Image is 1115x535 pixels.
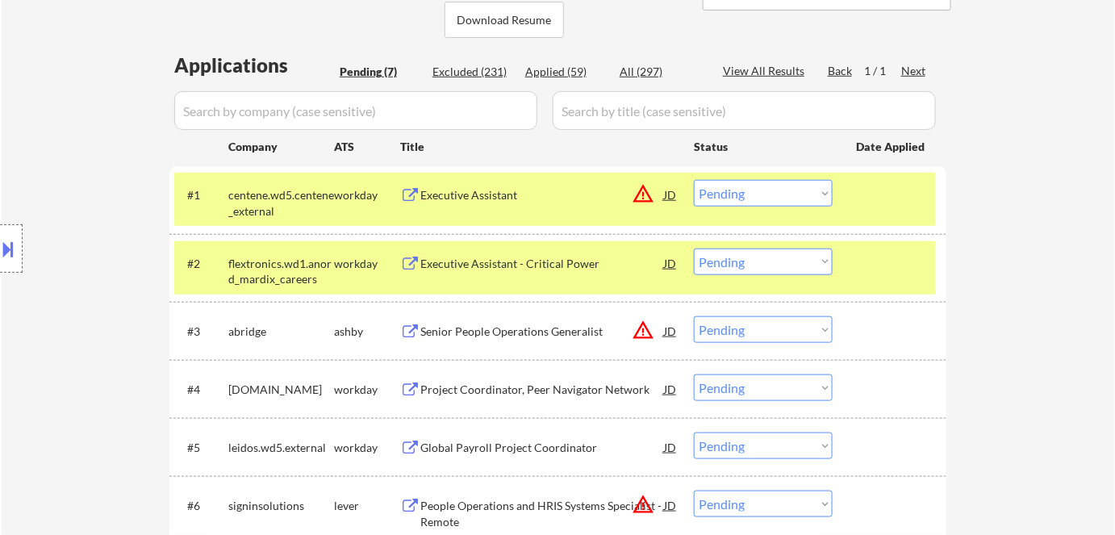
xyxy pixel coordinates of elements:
div: Back [828,63,854,79]
div: JD [662,374,679,403]
div: 1 / 1 [864,63,901,79]
div: #6 [187,498,215,514]
button: warning_amber [632,319,654,341]
div: signinsolutions [228,498,334,514]
div: JD [662,249,679,278]
div: JD [662,180,679,209]
div: Title [400,139,679,155]
div: workday [334,256,400,272]
div: View All Results [723,63,809,79]
div: Pending (7) [340,64,420,80]
div: All (297) [620,64,700,80]
div: Next [901,63,927,79]
button: warning_amber [632,182,654,205]
div: Applications [174,56,334,75]
div: leidos.wd5.external [228,440,334,456]
div: JD [662,491,679,520]
div: Senior People Operations Generalist [420,324,664,340]
div: Project Coordinator, Peer Navigator Network [420,382,664,398]
div: Status [694,132,833,161]
div: workday [334,440,400,456]
div: ashby [334,324,400,340]
div: Executive Assistant - Critical Power [420,256,664,272]
div: JD [662,433,679,462]
div: JD [662,316,679,345]
input: Search by company (case sensitive) [174,91,537,130]
div: Date Applied [856,139,927,155]
div: ATS [334,139,400,155]
div: Applied (59) [525,64,606,80]
button: warning_amber [632,493,654,516]
div: workday [334,382,400,398]
input: Search by title (case sensitive) [553,91,936,130]
div: Executive Assistant [420,187,664,203]
div: Global Payroll Project Coordinator [420,440,664,456]
div: Excluded (231) [432,64,513,80]
div: lever [334,498,400,514]
div: #5 [187,440,215,456]
button: Download Resume [445,2,564,38]
div: workday [334,187,400,203]
div: People Operations and HRIS Systems Specialist - Remote [420,498,664,529]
